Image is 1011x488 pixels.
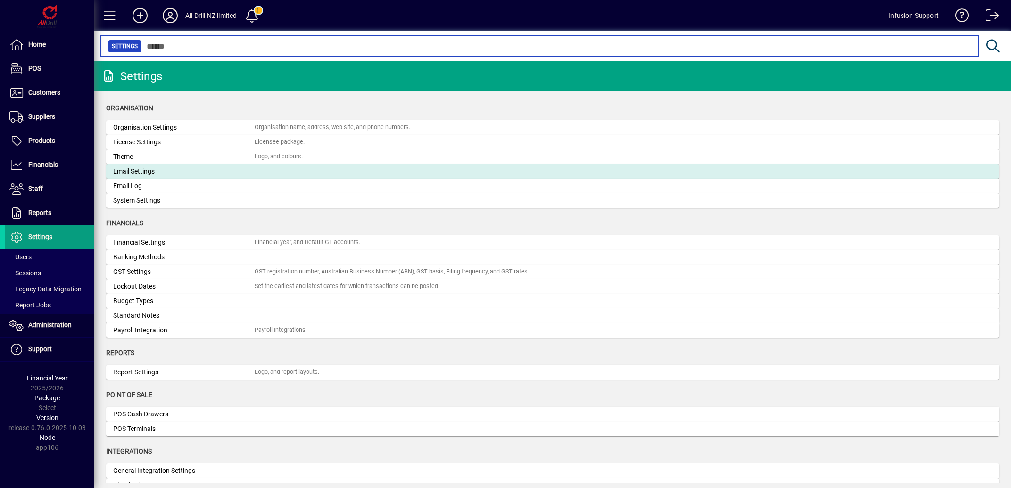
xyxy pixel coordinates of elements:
div: POS Cash Drawers [113,409,255,419]
span: Sessions [9,269,41,277]
span: Point of Sale [106,391,152,398]
a: Report SettingsLogo, and report layouts. [106,365,999,380]
a: Home [5,33,94,57]
div: All Drill NZ limited [185,8,237,23]
div: Logo, and report layouts. [255,368,319,377]
span: Administration [28,321,72,329]
a: Email Log [106,179,999,193]
div: Organisation Settings [113,123,255,132]
span: Staff [28,185,43,192]
span: Suppliers [28,113,55,120]
a: General Integration Settings [106,463,999,478]
span: Node [40,434,55,441]
a: Organisation SettingsOrganisation name, address, web site, and phone numbers. [106,120,999,135]
span: Users [9,253,32,261]
a: GST SettingsGST registration number, Australian Business Number (ABN), GST basis, Filing frequenc... [106,265,999,279]
div: GST registration number, Australian Business Number (ABN), GST basis, Filing frequency, and GST r... [255,267,529,276]
div: Licensee package. [255,138,305,147]
div: Lockout Dates [113,281,255,291]
a: Administration [5,314,94,337]
a: Products [5,129,94,153]
a: ThemeLogo, and colours. [106,149,999,164]
div: Email Settings [113,166,255,176]
a: Financials [5,153,94,177]
a: Banking Methods [106,250,999,265]
div: Financial year, and Default GL accounts. [255,238,360,247]
button: Add [125,7,155,24]
span: Legacy Data Migration [9,285,82,293]
div: Standard Notes [113,311,255,321]
div: Payroll Integrations [255,326,306,335]
span: Reports [106,349,134,356]
a: Budget Types [106,294,999,308]
a: License SettingsLicensee package. [106,135,999,149]
div: Settings [101,69,162,84]
a: Report Jobs [5,297,94,313]
button: Profile [155,7,185,24]
span: Financial Year [27,374,68,382]
a: Users [5,249,94,265]
div: Theme [113,152,255,162]
span: Package [34,394,60,402]
span: Products [28,137,55,144]
a: Knowledge Base [948,2,969,33]
span: Financials [28,161,58,168]
div: Banking Methods [113,252,255,262]
div: Email Log [113,181,255,191]
a: POS Cash Drawers [106,407,999,422]
a: Support [5,338,94,361]
a: Email Settings [106,164,999,179]
div: Payroll Integration [113,325,255,335]
div: Budget Types [113,296,255,306]
a: Payroll IntegrationPayroll Integrations [106,323,999,338]
span: Version [36,414,58,422]
span: Settings [112,41,138,51]
a: Staff [5,177,94,201]
a: Standard Notes [106,308,999,323]
a: Financial SettingsFinancial year, and Default GL accounts. [106,235,999,250]
a: Lockout DatesSet the earliest and latest dates for which transactions can be posted. [106,279,999,294]
a: POS [5,57,94,81]
a: Legacy Data Migration [5,281,94,297]
span: Organisation [106,104,153,112]
span: Integrations [106,447,152,455]
a: System Settings [106,193,999,208]
span: Home [28,41,46,48]
div: Report Settings [113,367,255,377]
div: Financial Settings [113,238,255,248]
span: Support [28,345,52,353]
a: Customers [5,81,94,105]
a: Sessions [5,265,94,281]
a: Reports [5,201,94,225]
span: Settings [28,233,52,240]
div: Organisation name, address, web site, and phone numbers. [255,123,410,132]
a: Suppliers [5,105,94,129]
div: Infusion Support [888,8,939,23]
a: POS Terminals [106,422,999,436]
a: Logout [978,2,999,33]
div: GST Settings [113,267,255,277]
div: POS Terminals [113,424,255,434]
div: General Integration Settings [113,466,255,476]
div: Set the earliest and latest dates for which transactions can be posted. [255,282,439,291]
span: Reports [28,209,51,216]
span: Customers [28,89,60,96]
span: Financials [106,219,143,227]
div: License Settings [113,137,255,147]
span: Report Jobs [9,301,51,309]
div: System Settings [113,196,255,206]
span: POS [28,65,41,72]
div: Logo, and colours. [255,152,303,161]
